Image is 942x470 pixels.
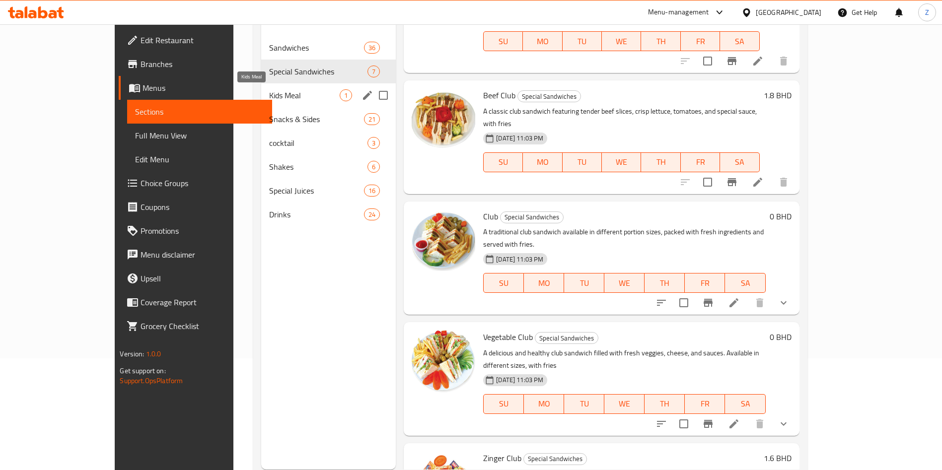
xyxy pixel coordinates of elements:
a: Edit menu item [728,418,740,430]
a: Upsell [119,267,272,290]
span: TU [567,34,598,49]
span: WE [608,397,641,411]
span: 24 [364,210,379,219]
button: SA [725,273,765,293]
button: Branch-specific-item [720,170,744,194]
a: Edit menu item [752,176,764,188]
a: Menus [119,76,272,100]
span: Special Sandwiches [518,91,580,102]
button: WE [602,31,641,51]
span: MO [527,155,558,169]
button: TH [641,152,680,172]
span: 1.0.0 [146,347,161,360]
span: Drinks [269,208,363,220]
div: Special Sandwiches [523,453,587,465]
span: MO [528,276,560,290]
span: 1 [340,91,352,100]
div: Shakes6 [261,155,396,179]
button: TU [564,394,604,414]
h6: 1.6 BHD [764,451,792,465]
span: TU [568,276,600,290]
span: Promotions [141,225,264,237]
span: 21 [364,115,379,124]
span: Special Juices [269,185,363,197]
span: MO [528,397,560,411]
button: WE [604,273,645,293]
button: TU [563,152,602,172]
button: TH [641,31,680,51]
a: Coverage Report [119,290,272,314]
button: TU [564,273,604,293]
span: Shakes [269,161,367,173]
span: Zinger Club [483,451,521,466]
div: [GEOGRAPHIC_DATA] [756,7,821,18]
span: cocktail [269,137,367,149]
button: delete [772,49,796,73]
span: Upsell [141,272,264,284]
span: Select to update [697,51,718,71]
span: WE [606,34,637,49]
span: Edit Menu [135,153,264,165]
span: Coupons [141,201,264,213]
button: show more [772,412,796,436]
span: Full Menu View [135,130,264,141]
span: Menu disclaimer [141,249,264,261]
button: FR [681,152,720,172]
span: Branches [141,58,264,70]
a: Support.OpsPlatform [120,374,183,387]
a: Grocery Checklist [119,314,272,338]
div: Drinks24 [261,202,396,226]
span: [DATE] 11:03 PM [492,134,547,143]
span: TU [568,397,600,411]
span: SA [724,34,755,49]
a: Branches [119,52,272,76]
span: WE [608,276,641,290]
span: Get support on: [120,364,165,377]
span: 16 [364,186,379,196]
a: Menu disclaimer [119,243,272,267]
span: Snacks & Sides [269,113,363,125]
span: SU [488,155,519,169]
img: Vegetable Club [412,330,475,394]
h6: 1.8 BHD [764,88,792,102]
span: Beef Club [483,88,515,103]
span: Version: [120,347,144,360]
a: Edit menu item [728,297,740,309]
h6: 0 BHD [770,209,792,223]
a: Promotions [119,219,272,243]
span: SA [729,276,761,290]
span: 7 [368,67,379,76]
span: SA [729,397,761,411]
div: Special Sandwiches7 [261,60,396,83]
button: SA [725,394,765,414]
a: Edit Restaurant [119,28,272,52]
svg: Show Choices [778,418,790,430]
span: Menus [143,82,264,94]
p: A traditional club sandwich available in different portion sizes, packed with fresh ingredients a... [483,226,765,251]
div: items [367,161,380,173]
span: Special Sandwiches [269,66,367,77]
button: MO [523,152,562,172]
button: FR [685,394,725,414]
div: items [364,42,380,54]
button: SA [720,31,759,51]
span: Coverage Report [141,296,264,308]
div: Special Sandwiches [535,332,598,344]
span: TH [645,34,676,49]
a: Edit Menu [127,147,272,171]
button: sort-choices [650,291,673,315]
div: items [364,185,380,197]
button: MO [524,273,564,293]
button: TH [645,273,685,293]
p: A classic club sandwich featuring tender beef slices, crisp lettuce, tomatoes, and special sauce,... [483,105,759,130]
span: TU [567,155,598,169]
button: SU [483,31,523,51]
span: 3 [368,138,379,148]
span: Special Sandwiches [524,453,586,465]
div: Special Sandwiches [517,90,581,102]
span: [DATE] 11:03 PM [492,375,547,385]
span: Special Sandwiches [501,211,563,223]
button: delete [748,291,772,315]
